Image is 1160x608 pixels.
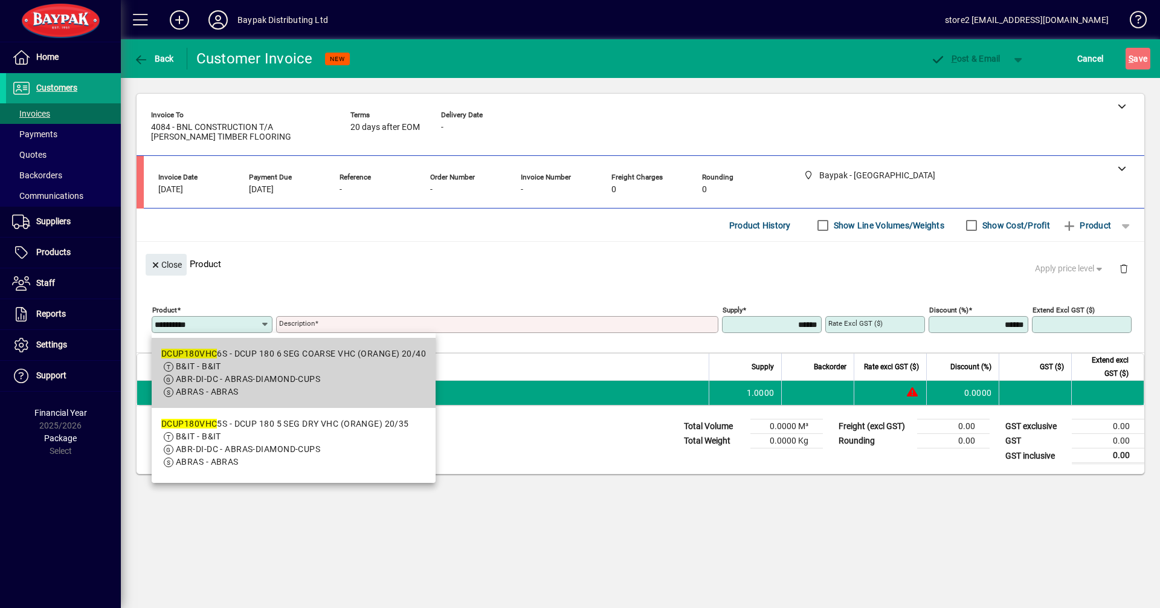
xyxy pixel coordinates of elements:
td: 0.0000 M³ [750,419,823,434]
span: Customers [36,83,77,92]
label: Show Cost/Profit [980,219,1050,231]
span: - [521,185,523,195]
div: Customer Invoice [196,49,313,68]
app-page-header-button: Back [121,48,187,70]
span: P [952,54,957,63]
span: 0 [611,185,616,195]
a: Suppliers [6,207,121,237]
td: 0.00 [1072,448,1144,464]
span: [DATE] [249,185,274,195]
span: Rate excl GST ($) [864,360,919,374]
div: Baypak Distributing Ltd [237,10,328,30]
div: 6S - DCUP 180 6 SEG COARSE VHC (ORANGE) 20/40 [161,348,426,360]
a: Payments [6,124,121,144]
span: Apply price level [1035,262,1105,275]
mat-label: Description [279,319,315,328]
em: DCUP180VHC [161,349,217,358]
span: B&IT - B&IT [176,361,221,371]
a: Settings [6,330,121,360]
span: Back [134,54,174,63]
span: Payments [12,129,57,139]
span: [DATE] [158,185,183,195]
app-page-header-button: Close [143,259,190,270]
span: Cancel [1077,49,1104,68]
span: Communications [12,191,83,201]
button: Product History [724,215,796,236]
td: GST [999,434,1072,448]
td: Rounding [833,434,917,448]
span: Discount (%) [950,360,991,374]
span: ABRAS - ABRAS [176,387,239,396]
div: 5S - DCUP 180 5 SEG DRY VHC (ORANGE) 20/35 [161,418,409,430]
span: - [340,185,342,195]
span: Suppliers [36,216,71,226]
td: Total Volume [678,419,750,434]
button: Post & Email [924,48,1007,70]
span: 4084 - BNL CONSTRUCTION T/A [PERSON_NAME] TIMBER FLOORING [151,123,332,142]
mat-label: Product [152,306,177,314]
span: Products [36,247,71,257]
span: 0 [702,185,707,195]
app-page-header-button: Delete [1109,263,1138,274]
td: 0.0000 [926,381,999,405]
td: 0.00 [917,434,990,448]
button: Add [160,9,199,31]
span: Support [36,370,66,380]
td: GST exclusive [999,419,1072,434]
a: Staff [6,268,121,299]
td: Total Weight [678,434,750,448]
a: Communications [6,186,121,206]
span: Supply [752,360,774,374]
span: 1.0000 [747,387,775,399]
span: ABR-DI-DC - ABRAS-DIAMOND-CUPS [176,374,320,384]
span: ABR-DI-DC - ABRAS-DIAMOND-CUPS [176,444,320,454]
td: Freight (excl GST) [833,419,917,434]
span: GST ($) [1040,360,1064,374]
mat-label: Supply [723,306,743,314]
span: B&IT - B&IT [176,432,221,441]
td: GST inclusive [999,448,1072,464]
span: Backorder [814,360,846,374]
span: Package [44,433,77,443]
span: Close [150,255,182,275]
button: Cancel [1074,48,1107,70]
a: Knowledge Base [1121,2,1145,42]
a: Invoices [6,103,121,124]
span: Backorders [12,170,62,180]
button: Delete [1109,254,1138,283]
em: DCUP180VHC [161,419,217,429]
td: 0.0000 Kg [750,434,823,448]
mat-label: Rate excl GST ($) [828,319,883,328]
a: Products [6,238,121,268]
div: store2 [EMAIL_ADDRESS][DOMAIN_NAME] [945,10,1109,30]
button: Back [130,48,177,70]
a: Quotes [6,144,121,165]
button: Close [146,254,187,276]
span: - [441,123,443,132]
span: ABRAS - ABRAS [176,457,239,467]
span: Extend excl GST ($) [1079,354,1129,380]
label: Show Line Volumes/Weights [831,219,944,231]
span: - [430,185,433,195]
span: Invoices [12,109,50,118]
button: Apply price level [1030,258,1110,280]
button: Save [1126,48,1150,70]
a: Support [6,361,121,391]
td: 0.00 [1072,419,1144,434]
span: Staff [36,278,55,288]
span: Settings [36,340,67,349]
a: Reports [6,299,121,329]
mat-option: DCUP180VHC5S - DCUP 180 5 SEG DRY VHC (ORANGE) 20/35 [152,408,436,478]
span: Quotes [12,150,47,160]
span: ave [1129,49,1147,68]
mat-label: Discount (%) [929,306,968,314]
span: Home [36,52,59,62]
mat-option: DCUP180VHC6S - DCUP 180 6 SEG COARSE VHC (ORANGE) 20/40 [152,338,436,408]
button: Profile [199,9,237,31]
span: Reports [36,309,66,319]
span: Financial Year [34,408,87,418]
div: Product [137,242,1144,286]
span: S [1129,54,1133,63]
td: 0.00 [1072,434,1144,448]
mat-label: Extend excl GST ($) [1033,306,1095,314]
